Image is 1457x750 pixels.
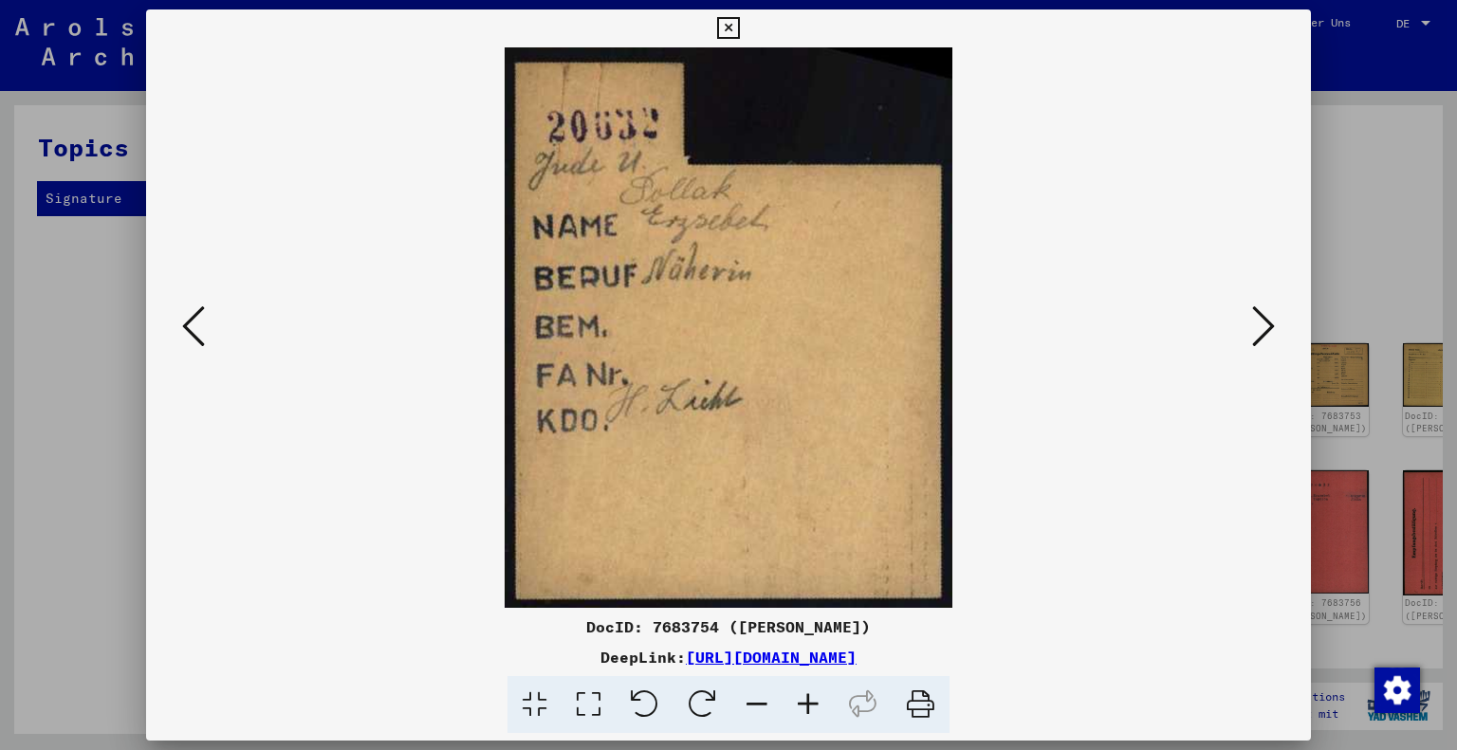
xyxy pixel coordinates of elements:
[211,47,1247,608] img: 001.jpg
[686,648,857,667] a: [URL][DOMAIN_NAME]
[146,615,1312,638] div: DocID: 7683754 ([PERSON_NAME])
[146,646,1312,668] div: DeepLink:
[1374,668,1420,713] img: Zustimmung ändern
[1374,667,1419,712] div: Zustimmung ändern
